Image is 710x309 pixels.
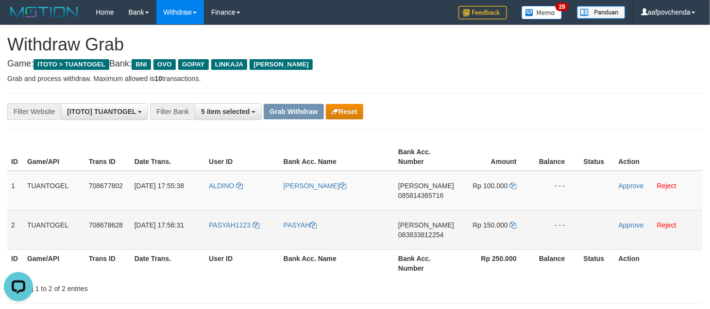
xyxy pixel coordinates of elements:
th: Trans ID [85,143,131,171]
a: Copy 100000 to clipboard [510,182,517,190]
th: Action [615,249,703,277]
a: [PERSON_NAME] [284,182,346,190]
th: ID [7,249,23,277]
span: BNI [132,59,151,70]
th: User ID [205,143,280,171]
th: Date Trans. [131,249,205,277]
td: - - - [531,210,580,249]
th: Game/API [23,249,85,277]
td: TUANTOGEL [23,171,85,211]
th: Amount [458,143,531,171]
button: 5 item selected [195,103,262,120]
a: Reject [657,182,676,190]
td: 1 [7,171,23,211]
span: [DATE] 17:56:31 [135,221,184,229]
img: MOTION_logo.png [7,5,81,19]
span: ALDINO [209,182,234,190]
span: Copy 083833812254 to clipboard [398,231,443,239]
span: OVO [153,59,176,70]
a: PASYAH1123 [209,221,259,229]
td: TUANTOGEL [23,210,85,249]
span: [PERSON_NAME] [398,221,454,229]
a: PASYAH [284,221,317,229]
div: Filter Bank [150,103,195,120]
span: LINKAJA [211,59,248,70]
span: PASYAH1123 [209,221,251,229]
th: Game/API [23,143,85,171]
span: [PERSON_NAME] [398,182,454,190]
a: ALDINO [209,182,243,190]
button: Reset [326,104,363,119]
td: - - - [531,171,580,211]
th: ID [7,143,23,171]
span: 29 [556,2,569,11]
th: Trans ID [85,249,131,277]
th: Date Trans. [131,143,205,171]
h4: Game: Bank: [7,59,703,69]
span: [PERSON_NAME] [250,59,312,70]
span: Rp 100.000 [473,182,508,190]
span: Copy 085814365716 to clipboard [398,192,443,199]
span: GOPAY [178,59,209,70]
a: Copy 150000 to clipboard [510,221,517,229]
span: ITOTO > TUANTOGEL [34,59,109,70]
span: Rp 150.000 [473,221,508,229]
img: panduan.png [577,6,625,19]
a: Reject [657,221,676,229]
img: Feedback.jpg [458,6,507,19]
div: Showing 1 to 2 of 2 entries [7,280,288,293]
th: Balance [531,249,580,277]
button: Grab Withdraw [264,104,323,119]
th: Bank Acc. Number [394,249,458,277]
span: 5 item selected [201,108,250,115]
div: Filter Website [7,103,61,120]
th: Balance [531,143,580,171]
button: [ITOTO] TUANTOGEL [61,103,148,120]
span: [ITOTO] TUANTOGEL [67,108,136,115]
strong: 10 [154,75,162,82]
span: 708678628 [89,221,123,229]
span: 708677802 [89,182,123,190]
a: Approve [619,221,644,229]
th: Bank Acc. Name [280,143,394,171]
th: Bank Acc. Number [394,143,458,171]
button: Open LiveChat chat widget [4,4,33,33]
th: Bank Acc. Name [280,249,394,277]
h1: Withdraw Grab [7,35,703,54]
p: Grab and process withdraw. Maximum allowed is transactions. [7,74,703,83]
td: 2 [7,210,23,249]
th: Status [580,143,615,171]
a: Approve [619,182,644,190]
th: Rp 250.000 [458,249,531,277]
th: Action [615,143,703,171]
th: User ID [205,249,280,277]
img: Button%20Memo.svg [522,6,562,19]
span: [DATE] 17:55:38 [135,182,184,190]
th: Status [580,249,615,277]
